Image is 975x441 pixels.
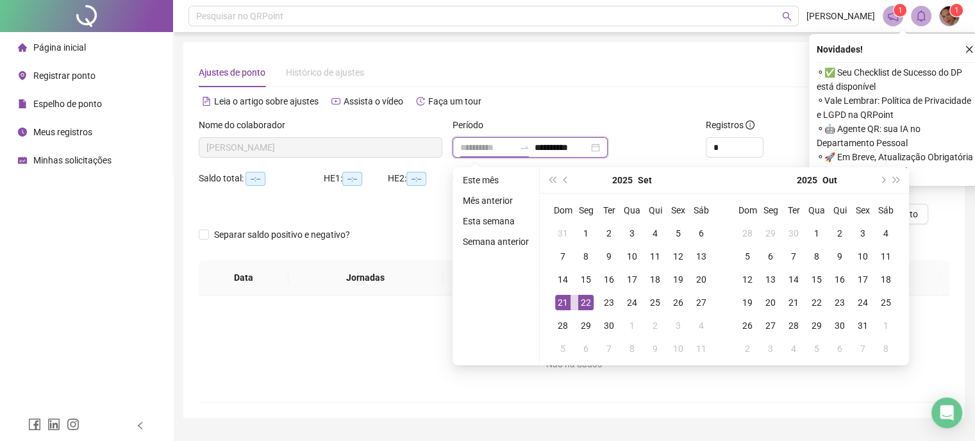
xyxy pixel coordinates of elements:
td: 2025-10-05 [736,245,759,268]
div: 9 [832,249,847,264]
td: 2025-09-06 [690,222,713,245]
span: instagram [67,418,79,431]
span: JOANA LAYLLA MARTINS DO NASCIMENTO [206,138,435,157]
th: Seg [759,199,782,222]
td: 2025-09-29 [759,222,782,245]
span: Separar saldo positivo e negativo? [209,228,355,242]
div: 24 [624,295,640,310]
div: 6 [694,226,709,241]
td: 2025-09-07 [551,245,574,268]
td: 2025-11-07 [851,337,874,360]
th: Sex [851,199,874,222]
div: 10 [855,249,871,264]
span: 1 [954,6,959,15]
div: 30 [786,226,801,241]
td: 2025-09-18 [644,268,667,291]
td: 2025-09-24 [621,291,644,314]
button: super-prev-year [545,167,559,193]
sup: Atualize o seu contato no menu Meus Dados [950,4,963,17]
div: 1 [809,226,824,241]
div: 4 [647,226,663,241]
td: 2025-09-15 [574,268,597,291]
td: 2025-10-29 [805,314,828,337]
li: Esta semana [458,213,534,229]
td: 2025-09-09 [597,245,621,268]
span: Registros [706,118,754,132]
td: 2025-09-28 [736,222,759,245]
span: search [782,12,792,21]
div: 13 [763,272,778,287]
th: Ter [782,199,805,222]
td: 2025-10-06 [759,245,782,268]
td: 2025-09-30 [597,314,621,337]
td: 2025-09-05 [667,222,690,245]
span: file [18,99,27,108]
td: 2025-10-22 [805,291,828,314]
div: 4 [694,318,709,333]
td: 2025-11-06 [828,337,851,360]
div: 13 [694,249,709,264]
td: 2025-10-09 [644,337,667,360]
div: 17 [624,272,640,287]
div: 31 [555,226,571,241]
td: 2025-09-26 [667,291,690,314]
div: 27 [694,295,709,310]
td: 2025-09-23 [597,291,621,314]
span: youtube [331,97,340,106]
span: left [136,421,145,430]
button: month panel [822,167,837,193]
td: 2025-10-16 [828,268,851,291]
span: Novidades ! [817,42,863,56]
td: 2025-10-03 [851,222,874,245]
td: 2025-11-02 [736,337,759,360]
span: --:-- [342,172,362,186]
div: 14 [786,272,801,287]
div: 5 [671,226,686,241]
span: home [18,43,27,52]
div: 1 [578,226,594,241]
th: Sáb [874,199,897,222]
div: 28 [786,318,801,333]
th: Dom [551,199,574,222]
th: Seg [574,199,597,222]
div: 21 [555,295,571,310]
span: linkedin [47,418,60,431]
div: 18 [647,272,663,287]
td: 2025-09-01 [574,222,597,245]
td: 2025-09-25 [644,291,667,314]
div: 29 [578,318,594,333]
td: 2025-09-11 [644,245,667,268]
div: 7 [555,249,571,264]
div: 5 [555,341,571,356]
th: Ter [597,199,621,222]
div: 3 [624,226,640,241]
td: 2025-09-19 [667,268,690,291]
td: 2025-11-03 [759,337,782,360]
div: 22 [578,295,594,310]
div: 2 [740,341,755,356]
td: 2025-09-03 [621,222,644,245]
span: Assista o vídeo [344,96,403,106]
td: 2025-10-01 [621,314,644,337]
th: Sex [667,199,690,222]
td: 2025-10-20 [759,291,782,314]
td: 2025-11-01 [874,314,897,337]
td: 2025-10-08 [621,337,644,360]
span: Registrar ponto [33,71,96,81]
td: 2025-10-07 [782,245,805,268]
span: Minhas solicitações [33,155,112,165]
div: 9 [647,341,663,356]
div: 22 [809,295,824,310]
div: 14 [555,272,571,287]
td: 2025-10-02 [644,314,667,337]
li: Mês anterior [458,193,534,208]
th: Data [199,260,288,295]
div: 4 [878,226,894,241]
div: 29 [809,318,824,333]
div: 6 [763,249,778,264]
span: 1 [898,6,903,15]
td: 2025-10-26 [736,314,759,337]
td: 2025-10-27 [759,314,782,337]
button: year panel [797,167,817,193]
span: facebook [28,418,41,431]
